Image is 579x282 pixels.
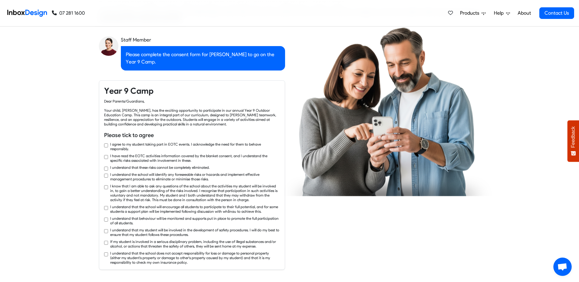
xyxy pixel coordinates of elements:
[110,204,280,214] label: I understand that the school will encourage all students to participate to their full potential, ...
[110,142,280,151] label: I agree to my student taking part in EOTC events. I acknowledge the need for them to behave respo...
[491,7,512,19] a: Help
[104,85,280,96] h4: Year 9 Camp
[110,228,280,237] label: I understand that my student will be involved in the development of safety procedures. I will do ...
[110,216,280,225] label: I understand that behaviour will be monitored and supports put in place to promote the full parti...
[567,120,579,162] button: Feedback - Show survey
[494,9,506,17] span: Help
[104,131,280,139] h6: Please tick to agree
[110,172,280,181] label: I understand the school will identify any foreseeable risks or hazards and implement effective ma...
[99,36,118,56] img: staff_avatar.png
[282,27,492,196] img: parents_using_phone.png
[458,7,488,19] a: Products
[104,99,280,126] div: Dear Parents/Guardians, Your child, [PERSON_NAME], has the exciting opportunity to participate in...
[110,239,280,248] label: If my student is involved in a serious disciplinary problem, including the use of illegal substan...
[570,126,576,148] span: Feedback
[110,251,280,265] label: I understand that the school does not accept responsibility for loss or damage to personal proper...
[539,7,574,19] a: Contact Us
[121,36,285,44] div: Staff Member
[516,7,533,19] a: About
[110,154,280,163] label: I have read the EOTC activities information covered by the blanket consent, and I understand the ...
[110,184,280,202] label: I know that I am able to ask any questions of the school about the activities my student will be ...
[460,9,482,17] span: Products
[553,258,572,276] a: Open chat
[110,165,210,170] label: I understand that these risks cannot be completely eliminated.
[121,46,285,70] div: Please complete the consent form for [PERSON_NAME] to go on the Year 9 Camp.
[52,9,85,17] a: 07 281 1600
